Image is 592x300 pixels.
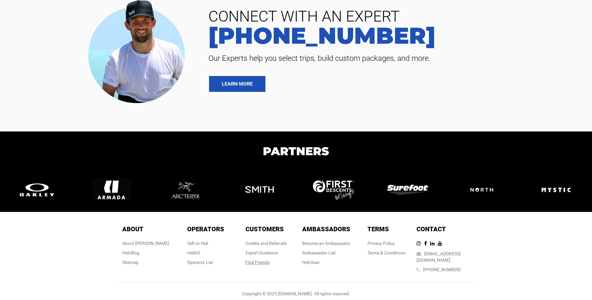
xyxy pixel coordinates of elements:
[122,250,139,255] a: Heli Blog
[313,180,354,199] img: logo
[240,170,279,210] img: logo
[122,259,169,265] div: Sitemap
[16,182,58,198] img: logo
[423,267,461,272] a: [PHONE_NUMBER]
[187,240,224,246] div: Sell on Heli
[116,290,477,297] div: Copyright © 2025 [DOMAIN_NAME]. All rights reserved.
[387,185,428,195] img: logo
[536,170,576,210] img: logo
[245,241,287,246] a: Credits and Referrals
[204,9,582,24] span: CONNECT WITH AN EXPERT
[122,240,169,246] div: About [PERSON_NAME]
[245,225,284,233] span: Customers
[187,259,224,265] div: Operator List
[122,225,143,233] span: About
[417,225,446,233] span: Contact
[209,76,265,92] a: LEARN MORE
[461,179,502,201] img: logo
[92,170,131,210] img: logo
[187,225,224,233] span: Operators
[245,259,287,265] div: Find Friends
[367,225,389,233] span: Terms
[204,24,582,47] a: [PHONE_NUMBER]
[367,250,405,255] a: Terms & Conditions
[302,260,320,265] a: Heli Gear
[166,170,205,210] img: logo
[245,250,278,255] a: Expert Guidance
[302,225,350,233] span: Ambassadors
[204,53,582,63] span: Our Experts help you select trips, build custom packages, and more.
[417,251,461,263] a: [EMAIL_ADDRESS][DOMAIN_NAME]
[302,250,350,256] div: Ambassador List
[187,250,200,255] a: HeliOS
[367,241,395,246] a: Privacy Policy
[302,241,350,246] a: Become an Ambassador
